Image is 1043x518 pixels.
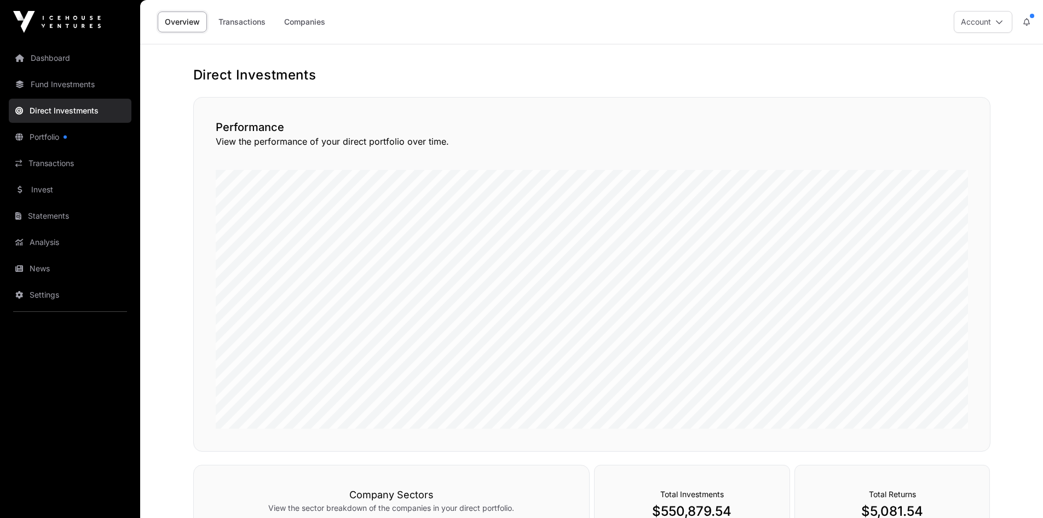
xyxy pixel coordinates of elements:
h1: Direct Investments [193,66,990,84]
a: Transactions [211,12,273,32]
a: Dashboard [9,46,131,70]
a: Settings [9,283,131,307]
img: Icehouse Ventures Logo [13,11,101,33]
a: Overview [158,12,207,32]
a: Fund Investments [9,72,131,96]
a: Analysis [9,230,131,254]
a: Direct Investments [9,99,131,123]
iframe: Chat Widget [988,465,1043,518]
button: Account [954,11,1012,33]
h3: Company Sectors [216,487,567,503]
a: Invest [9,178,131,202]
span: Total Investments [660,489,724,499]
a: Portfolio [9,125,131,149]
span: Total Returns [869,489,916,499]
a: Companies [277,12,332,32]
p: View the performance of your direct portfolio over time. [216,135,968,148]
a: Statements [9,204,131,228]
a: News [9,257,131,281]
h2: Performance [216,119,968,135]
p: View the sector breakdown of the companies in your direct portfolio. [216,503,567,514]
a: Transactions [9,151,131,175]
